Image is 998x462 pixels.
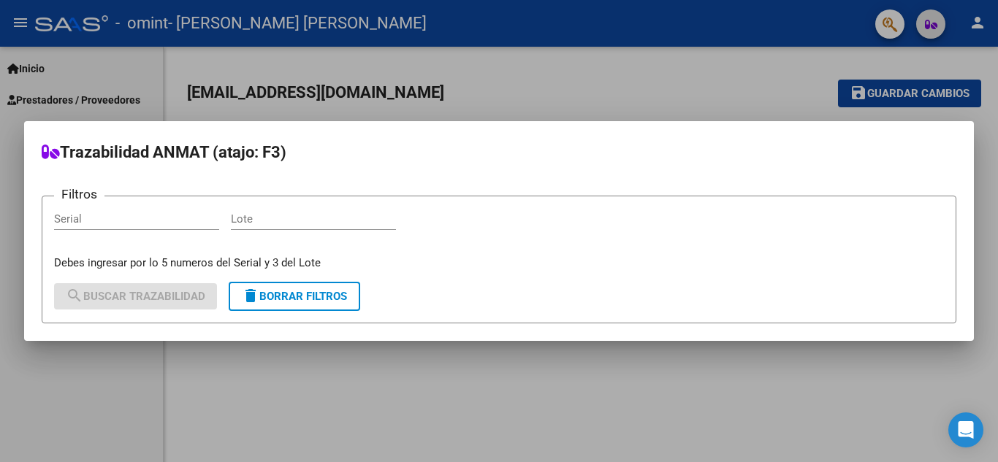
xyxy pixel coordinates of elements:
[54,255,944,272] p: Debes ingresar por lo 5 numeros del Serial y 3 del Lote
[66,287,83,304] mat-icon: search
[54,283,217,309] button: Buscar Trazabilidad
[242,287,259,304] mat-icon: delete
[66,290,205,303] span: Buscar Trazabilidad
[42,139,956,166] h2: Trazabilidad ANMAT (atajo: F3)
[229,282,360,311] button: Borrar Filtros
[54,185,104,204] h3: Filtros
[242,290,347,303] span: Borrar Filtros
[948,412,983,447] div: Open Intercom Messenger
